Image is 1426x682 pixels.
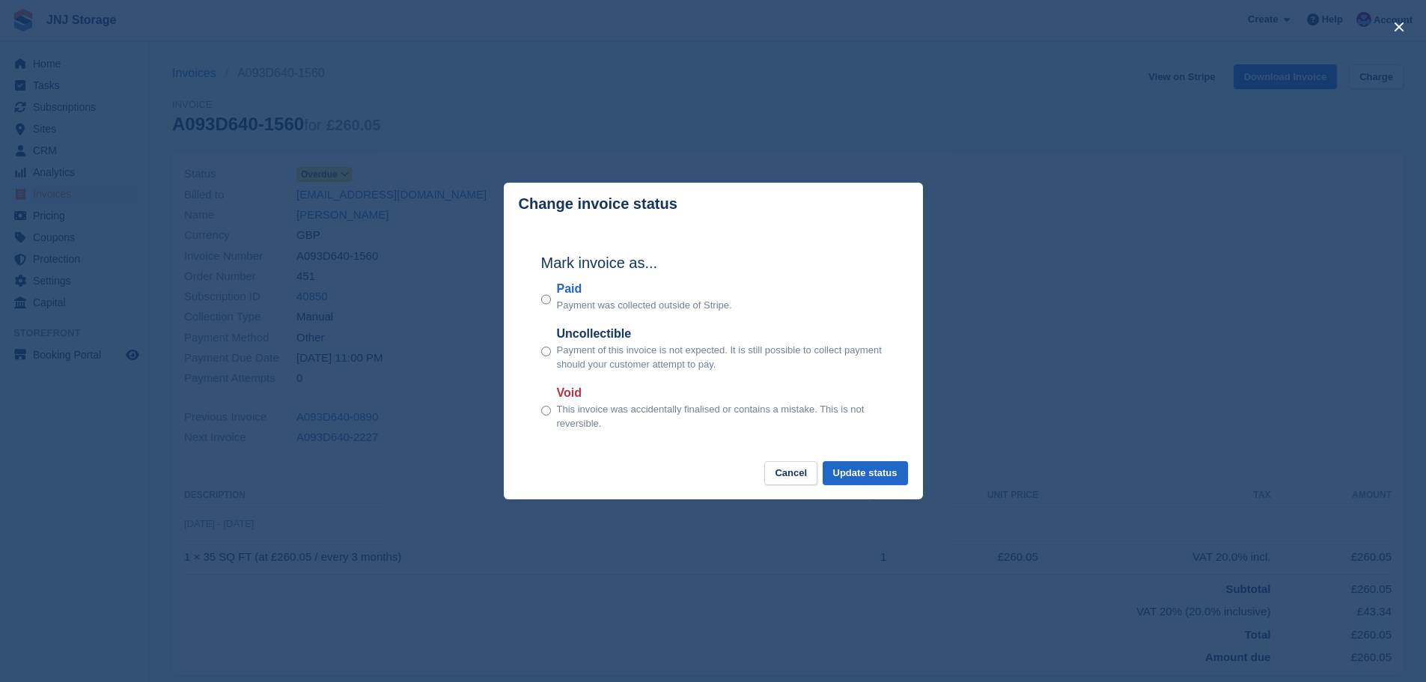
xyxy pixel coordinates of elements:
p: Change invoice status [519,195,677,213]
p: Payment was collected outside of Stripe. [557,298,732,313]
button: close [1387,15,1411,39]
button: Cancel [764,461,817,486]
p: This invoice was accidentally finalised or contains a mistake. This is not reversible. [557,402,886,431]
label: Paid [557,280,732,298]
p: Payment of this invoice is not expected. It is still possible to collect payment should your cust... [557,343,886,372]
label: Void [557,384,886,402]
h2: Mark invoice as... [541,252,886,274]
label: Uncollectible [557,325,886,343]
button: Update status [823,461,908,486]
